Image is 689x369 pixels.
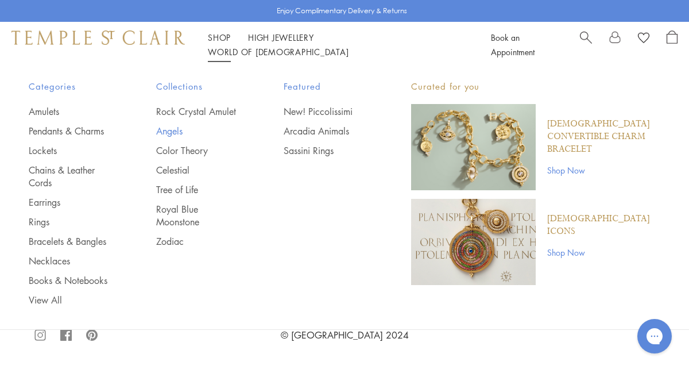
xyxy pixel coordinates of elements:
a: © [GEOGRAPHIC_DATA] 2024 [281,329,409,341]
p: Enjoy Complimentary Delivery & Returns [277,5,407,17]
nav: Main navigation [208,30,465,59]
a: Shop Now [547,164,660,176]
p: Curated for you [411,79,660,94]
img: Temple St. Clair [11,30,185,44]
a: Book an Appointment [491,32,535,57]
a: Chains & Leather Cords [29,164,110,189]
a: Color Theory [156,144,238,157]
a: Bracelets & Bangles [29,235,110,248]
span: Collections [156,79,238,94]
a: ShopShop [208,32,231,43]
a: Pendants & Charms [29,125,110,137]
span: Featured [284,79,365,94]
a: Necklaces [29,255,110,267]
a: Tree of Life [156,183,238,196]
a: Rings [29,216,110,228]
a: Search [580,30,592,59]
iframe: Gorgias live chat messenger [632,315,678,358]
a: Angels [156,125,238,137]
a: Lockets [29,144,110,157]
a: New! Piccolissimi [284,105,365,118]
a: Open Shopping Bag [667,30,678,59]
a: World of [DEMOGRAPHIC_DATA]World of [DEMOGRAPHIC_DATA] [208,46,349,57]
span: Categories [29,79,110,94]
a: [DEMOGRAPHIC_DATA] Icons [547,213,660,238]
a: Celestial [156,164,238,176]
a: High JewelleryHigh Jewellery [248,32,314,43]
a: Shop Now [547,246,660,259]
a: Royal Blue Moonstone [156,203,238,228]
a: [DEMOGRAPHIC_DATA] Convertible Charm Bracelet [547,118,660,156]
a: Earrings [29,196,110,209]
a: Arcadia Animals [284,125,365,137]
a: View Wishlist [638,30,649,48]
a: View All [29,294,110,306]
a: Zodiac [156,235,238,248]
a: Rock Crystal Amulet [156,105,238,118]
a: Amulets [29,105,110,118]
a: Sassini Rings [284,144,365,157]
a: Books & Notebooks [29,274,110,287]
